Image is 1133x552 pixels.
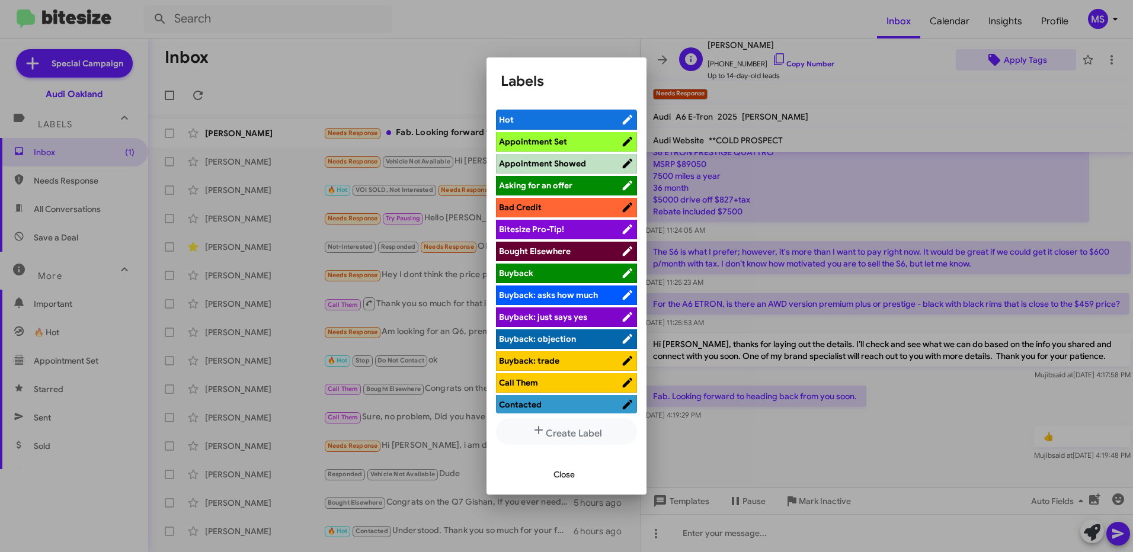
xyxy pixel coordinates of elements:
span: Buyback: just says yes [499,312,587,322]
span: Buyback [499,268,533,278]
span: Hot [499,114,514,125]
button: Close [544,464,584,485]
span: Appointment Showed [499,158,586,169]
span: Buyback: objection [499,333,576,344]
button: Create Label [496,418,637,445]
span: Asking for an offer [499,180,572,191]
h1: Labels [501,72,632,91]
span: Contacted [499,399,542,410]
span: Bad Credit [499,202,542,213]
span: Buyback: trade [499,355,559,366]
span: Bought Elsewhere [499,246,571,256]
span: Call Them [499,377,538,388]
span: Appointment Set [499,136,567,147]
span: Close [553,464,575,485]
span: Buyback: asks how much [499,290,598,300]
span: Bitesize Pro-Tip! [499,224,564,235]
